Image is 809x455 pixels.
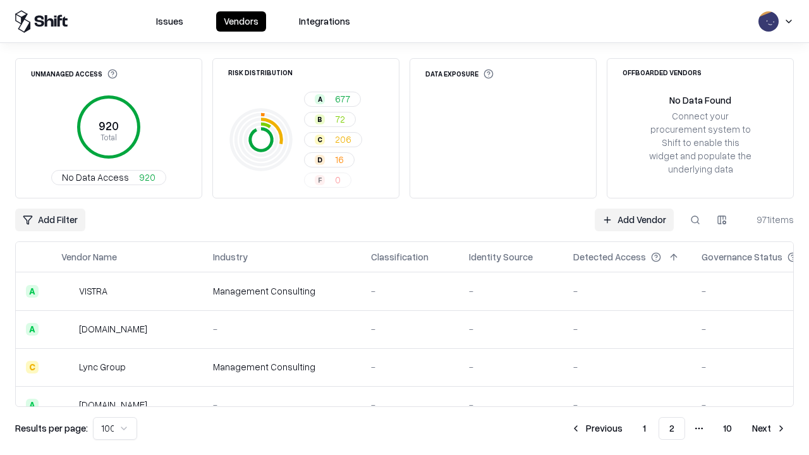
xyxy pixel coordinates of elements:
div: - [371,322,449,336]
button: Integrations [291,11,358,32]
div: A [26,285,39,298]
tspan: 920 [99,119,119,133]
div: - [213,398,351,411]
span: No Data Access [62,171,129,184]
div: Governance Status [702,250,782,264]
span: 206 [335,133,351,146]
div: - [371,398,449,411]
div: Detected Access [573,250,646,264]
div: Risk Distribution [228,69,293,76]
div: - [573,284,681,298]
div: - [213,322,351,336]
div: D [315,155,325,165]
img: kadeemarentals.com [61,399,74,411]
button: No Data Access920 [51,170,166,185]
div: A [26,399,39,411]
button: B72 [304,112,356,127]
div: [DOMAIN_NAME] [79,398,147,411]
div: - [469,322,553,336]
button: Issues [149,11,191,32]
button: 10 [713,417,742,440]
div: Unmanaged Access [31,69,118,79]
div: [DOMAIN_NAME] [79,322,147,336]
span: 72 [335,112,345,126]
div: A [26,323,39,336]
div: No Data Found [669,94,731,107]
button: Add Filter [15,209,85,231]
div: - [573,322,681,336]
span: 16 [335,153,344,166]
div: Offboarded Vendors [623,69,702,76]
div: C [315,135,325,145]
div: Vendor Name [61,250,117,264]
div: C [26,361,39,373]
nav: pagination [563,417,794,440]
button: Vendors [216,11,266,32]
tspan: Total [100,132,117,142]
div: - [371,284,449,298]
div: Lync Group [79,360,126,373]
button: 1 [633,417,656,440]
span: 677 [335,92,350,106]
div: - [469,360,553,373]
a: Add Vendor [595,209,674,231]
div: 971 items [743,213,794,226]
div: Management Consulting [213,284,351,298]
div: Data Exposure [425,69,494,79]
div: Industry [213,250,248,264]
div: - [573,398,681,411]
button: A677 [304,92,361,107]
div: Identity Source [469,250,533,264]
div: - [469,398,553,411]
div: Classification [371,250,429,264]
img: VISTRA [61,285,74,298]
button: 2 [659,417,685,440]
div: - [573,360,681,373]
div: Connect your procurement system to Shift to enable this widget and populate the underlying data [648,109,753,176]
div: B [315,114,325,124]
button: D16 [304,152,355,167]
img: theiet.org [61,323,74,336]
img: Lync Group [61,361,74,373]
button: Next [745,417,794,440]
div: A [315,94,325,104]
span: 920 [139,171,155,184]
div: Management Consulting [213,360,351,373]
div: - [469,284,553,298]
button: Previous [563,417,630,440]
p: Results per page: [15,422,88,435]
div: - [371,360,449,373]
div: VISTRA [79,284,107,298]
button: C206 [304,132,362,147]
